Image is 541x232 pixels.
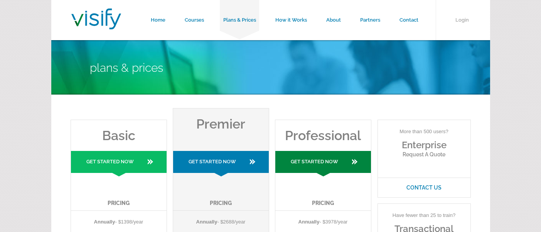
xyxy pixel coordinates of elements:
p: Have fewer than 25 to train? [378,204,470,223]
li: Pricing [275,176,371,211]
li: Pricing [71,176,167,211]
a: Get Started Now [71,151,167,176]
p: More than 500 users? [378,120,470,139]
strong: Annually [298,219,320,225]
h3: Basic [71,120,167,143]
a: Get Started Now [173,151,269,176]
h3: Enterprise [378,139,470,151]
strong: Annually [196,219,217,225]
strong: Annually [94,219,115,225]
a: Visify Training [71,20,121,32]
h3: Professional [275,120,371,143]
a: Contact Us [378,178,470,197]
h3: Premier [173,108,269,132]
img: Visify Training [71,8,121,29]
p: Request a Quote [378,151,470,158]
a: Get Started Now [275,151,371,176]
span: Plans & Prices [90,61,163,75]
li: Pricing [173,176,269,211]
